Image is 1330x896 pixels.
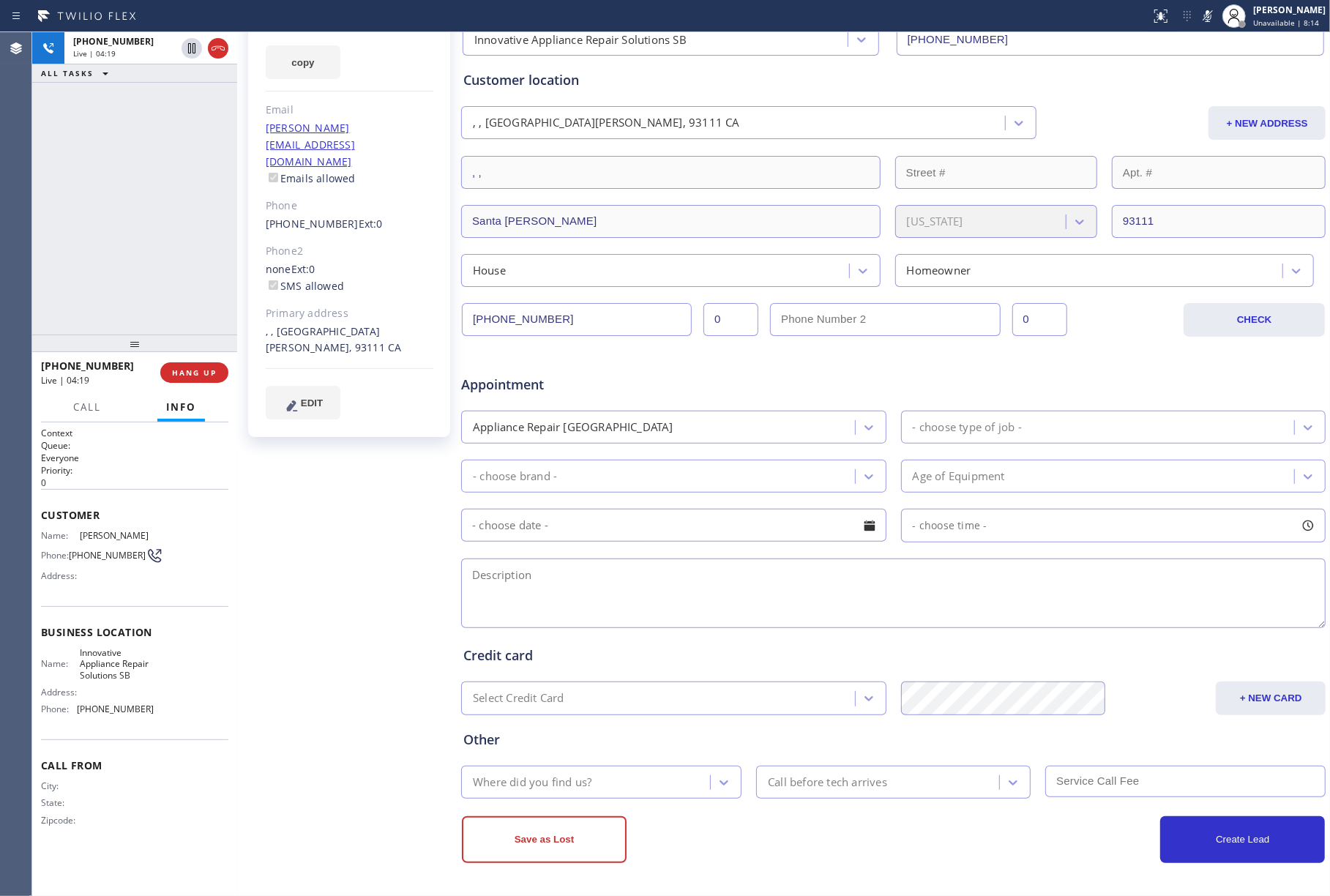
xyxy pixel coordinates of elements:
[41,658,80,669] span: Name:
[41,374,89,387] span: Live | 04:19
[41,464,228,477] h2: Priority:
[266,324,433,357] div: , , [GEOGRAPHIC_DATA][PERSON_NAME], 93111 CA
[463,646,1323,665] div: Credit card
[41,477,228,489] p: 0
[461,205,881,238] input: City
[895,156,1097,189] input: Street #
[80,530,153,541] span: [PERSON_NAME]
[41,550,69,561] span: Phone:
[160,362,228,383] button: HANG UP
[77,703,154,714] span: [PHONE_NUMBER]
[473,774,591,791] div: Where did you find us?
[770,303,1000,336] input: Phone Number 2
[266,279,344,293] label: SMS allowed
[474,31,687,48] div: Innovative Appliance Repair Solutions SB
[1253,4,1326,16] div: [PERSON_NAME]
[266,102,433,119] div: Email
[41,797,80,808] span: State:
[473,419,673,436] div: Appliance Repair [GEOGRAPHIC_DATA]
[301,397,323,408] span: EDIT
[266,386,340,419] button: EDIT
[266,121,355,168] a: [PERSON_NAME][EMAIL_ADDRESS][DOMAIN_NAME]
[1198,6,1218,26] button: Mute
[41,439,228,452] h2: Queue:
[73,35,154,48] span: [PHONE_NUMBER]
[1112,156,1326,189] input: Apt. #
[473,468,557,485] div: - choose brand -
[1160,816,1325,863] button: Create Lead
[461,509,886,542] input: - choose date -
[768,774,887,791] div: Call before tech arrives
[269,280,278,290] input: SMS allowed
[41,570,80,581] span: Address:
[73,48,116,59] span: Live | 04:19
[266,198,433,214] div: Phone
[266,217,359,231] a: [PHONE_NUMBER]
[897,23,1325,56] input: Phone Number
[41,359,134,373] span: [PHONE_NUMBER]
[182,38,202,59] button: Hold Customer
[41,508,228,522] span: Customer
[913,518,987,532] span: - choose time -
[1216,682,1326,715] button: + NEW CARD
[266,45,340,79] button: copy
[166,400,196,414] span: Info
[473,262,506,279] div: House
[269,173,278,182] input: Emails allowed
[32,64,123,82] button: ALL TASKS
[1208,106,1326,140] button: + NEW ADDRESS
[69,550,146,561] span: [PHONE_NUMBER]
[41,625,228,639] span: Business location
[359,217,383,231] span: Ext: 0
[1112,205,1326,238] input: ZIP
[1253,18,1319,28] span: Unavailable | 8:14
[266,171,356,185] label: Emails allowed
[41,815,80,826] span: Zipcode:
[64,393,110,422] button: Call
[913,419,1022,436] div: - choose type of job -
[41,780,80,791] span: City:
[1045,766,1326,797] input: Service Call Fee
[41,530,80,541] span: Name:
[463,70,1323,90] div: Customer location
[1184,303,1325,337] button: CHECK
[1012,303,1067,336] input: Ext. 2
[463,730,1323,750] div: Other
[907,262,971,279] div: Homeowner
[703,303,758,336] input: Ext.
[473,115,740,132] div: , , [GEOGRAPHIC_DATA][PERSON_NAME], 93111 CA
[73,400,101,414] span: Call
[172,367,217,378] span: HANG UP
[461,156,881,189] input: Address
[41,427,228,439] h1: Context
[266,261,433,295] div: none
[473,690,564,707] div: Select Credit Card
[80,647,153,681] span: Innovative Appliance Repair Solutions SB
[461,375,747,395] span: Appointment
[291,262,315,276] span: Ext: 0
[41,758,228,772] span: Call From
[462,303,692,336] input: Phone Number
[41,687,80,698] span: Address:
[462,816,627,863] button: Save as Lost
[266,243,433,260] div: Phone2
[208,38,228,59] button: Hang up
[157,393,205,422] button: Info
[41,703,77,714] span: Phone:
[41,68,94,78] span: ALL TASKS
[266,305,433,322] div: Primary address
[913,468,1005,485] div: Age of Equipment
[41,452,228,464] p: Everyone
